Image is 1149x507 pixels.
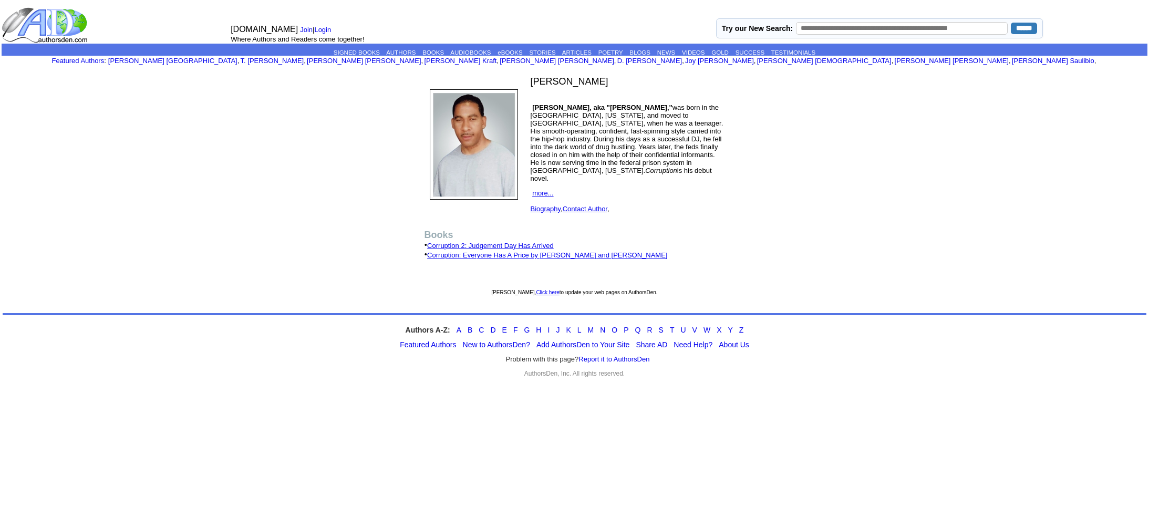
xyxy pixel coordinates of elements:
[566,326,571,334] a: K
[659,326,664,334] a: S
[531,205,561,213] a: Biography
[241,57,304,65] a: T. [PERSON_NAME]
[722,24,793,33] label: Try our New Search:
[547,326,550,334] a: I
[506,355,650,364] font: Problem with this page?
[588,326,594,334] a: M
[657,49,676,56] a: NEWS
[468,326,472,334] a: B
[685,57,754,65] a: Joy [PERSON_NAME]
[307,57,421,65] a: [PERSON_NAME] [PERSON_NAME]
[425,230,453,240] b: Books
[531,76,608,87] font: [PERSON_NAME]
[498,49,522,56] a: eBOOKS
[578,355,649,363] a: Report it to AuthorsDen
[450,49,491,56] a: AUDIOBOOKS
[674,340,712,349] a: Need Help?
[51,57,104,65] a: Featured Authors
[108,57,237,65] a: [PERSON_NAME] [GEOGRAPHIC_DATA]
[703,326,710,334] a: W
[636,340,667,349] a: Share AD
[755,58,757,64] font: i
[757,57,892,65] a: [PERSON_NAME] [DEMOGRAPHIC_DATA]
[645,167,677,174] i: Corruption
[670,326,675,334] a: T
[562,49,592,56] a: ARTICLES
[424,57,496,65] a: [PERSON_NAME] Kraft
[612,326,617,334] a: O
[231,25,298,34] font: [DOMAIN_NAME]
[682,49,705,56] a: VIDEOS
[1011,58,1012,64] font: i
[463,340,530,349] a: New to AuthorsDen?
[1096,58,1097,64] font: i
[536,326,541,334] a: H
[895,57,1009,65] a: [PERSON_NAME] [PERSON_NAME]
[728,326,733,334] a: Y
[491,289,657,295] font: [PERSON_NAME], to update your web pages on AuthorsDen.
[3,370,1146,377] div: AuthorsDen, Inc. All rights reserved.
[536,340,629,349] a: Add AuthorsDen to Your Site
[684,58,685,64] font: i
[231,35,364,43] font: Where Authors and Readers come together!
[499,58,500,64] font: i
[739,326,744,334] a: Z
[500,57,614,65] a: [PERSON_NAME] [PERSON_NAME]
[479,326,484,334] a: C
[427,242,554,250] a: Corruption 2: Judgement Day Has Arrived
[457,326,461,334] a: A
[647,326,652,334] a: R
[430,89,518,200] img: 147179.jpg
[600,326,605,334] a: N
[617,57,682,65] a: D. [PERSON_NAME]
[524,326,530,334] a: G
[556,326,560,334] a: J
[577,326,582,334] a: L
[422,49,444,56] a: BOOKS
[531,104,725,182] p: was born in the [GEOGRAPHIC_DATA], [US_STATE], and moved to [GEOGRAPHIC_DATA], [US_STATE], when h...
[771,49,815,56] a: TESTIMONIALS
[427,251,667,259] a: Corruption: Everyone Has A Price by [PERSON_NAME] and [PERSON_NAME]
[334,49,380,56] a: SIGNED BOOKS
[635,326,641,334] a: Q
[314,26,331,34] a: Login
[711,49,729,56] a: GOLD
[300,26,313,34] a: Join
[239,58,240,64] font: i
[692,326,697,334] a: V
[616,58,617,64] font: i
[300,26,335,34] font: |
[536,289,559,295] a: Click here
[502,326,507,334] a: E
[421,216,729,282] td: • •
[490,326,495,334] a: D
[629,49,650,56] a: BLOGS
[306,58,307,64] font: i
[423,58,424,64] font: i
[531,104,725,213] font: , ,
[893,58,894,64] font: i
[717,326,721,334] a: X
[719,340,749,349] a: About Us
[532,189,553,197] a: more...
[386,49,416,56] a: AUTHORS
[513,326,518,334] a: F
[400,340,456,349] a: Featured Authors
[2,7,90,44] img: logo_ad.gif
[108,57,1098,65] font: , , , , , , , , , ,
[736,49,765,56] a: SUCCESS
[406,326,450,334] strong: Authors A-Z:
[624,326,628,334] a: P
[598,49,623,56] a: POETRY
[1012,57,1094,65] a: [PERSON_NAME] Saulibio
[51,57,106,65] font: :
[680,326,686,334] a: U
[563,205,607,213] a: Contact Author
[532,104,672,111] b: [PERSON_NAME], aka "[PERSON_NAME],"
[529,49,555,56] a: STORIES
